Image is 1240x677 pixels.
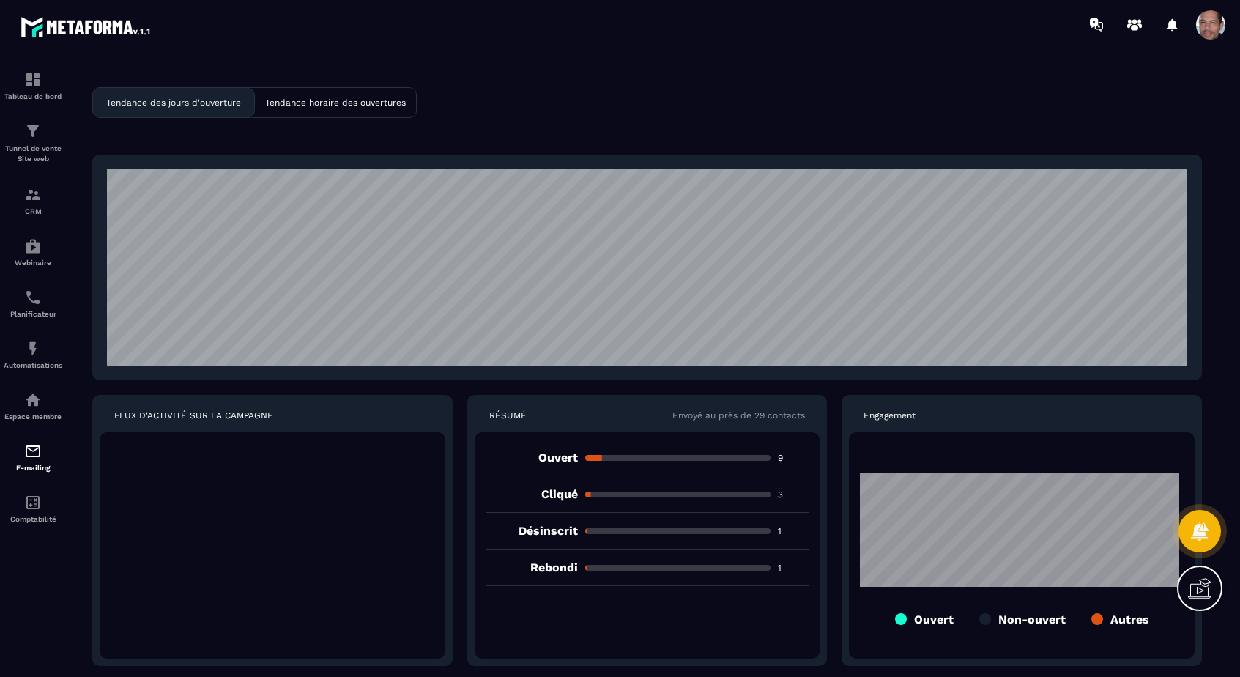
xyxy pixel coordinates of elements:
p: Espace membre [4,413,62,421]
img: scheduler [24,289,42,306]
p: Tendance des jours d'ouverture [106,97,241,108]
p: Non-ouvert [998,613,1066,626]
p: Autres [1110,613,1149,626]
p: Envoyé au près de 29 contacts [672,410,805,421]
img: accountant [24,494,42,511]
img: automations [24,237,42,255]
p: 3 [778,489,809,500]
p: Désinscrit [486,524,579,538]
p: Cliqué [486,487,579,501]
p: Tendance horaire des ouvertures [265,97,406,108]
img: formation [24,122,42,140]
img: email [24,443,42,460]
img: logo [21,13,152,40]
img: automations [24,391,42,409]
a: formationformationCRM [4,175,62,226]
img: formation [24,71,42,89]
p: Automatisations [4,361,62,369]
p: 1 [778,525,809,537]
p: Rebondi [486,561,579,574]
a: schedulerschedulerPlanificateur [4,278,62,329]
a: automationsautomationsWebinaire [4,226,62,278]
a: automationsautomationsAutomatisations [4,329,62,380]
p: 9 [778,452,809,464]
p: Ouvert [914,613,954,626]
p: Ouvert [486,451,579,465]
a: accountantaccountantComptabilité [4,483,62,534]
a: formationformationTunnel de vente Site web [4,111,62,175]
p: Planificateur [4,310,62,318]
p: Tunnel de vente Site web [4,144,62,164]
p: FLUX D'ACTIVITÉ SUR LA CAMPAGNE [114,410,273,421]
p: Tableau de bord [4,92,62,100]
a: automationsautomationsEspace membre [4,380,62,432]
p: Engagement [864,410,916,421]
img: automations [24,340,42,358]
a: formationformationTableau de bord [4,60,62,111]
p: 1 [778,562,809,574]
p: RÉSUMÉ [489,410,527,421]
p: E-mailing [4,464,62,472]
p: Comptabilité [4,515,62,523]
img: formation [24,186,42,204]
p: CRM [4,207,62,215]
p: Webinaire [4,259,62,267]
a: emailemailE-mailing [4,432,62,483]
